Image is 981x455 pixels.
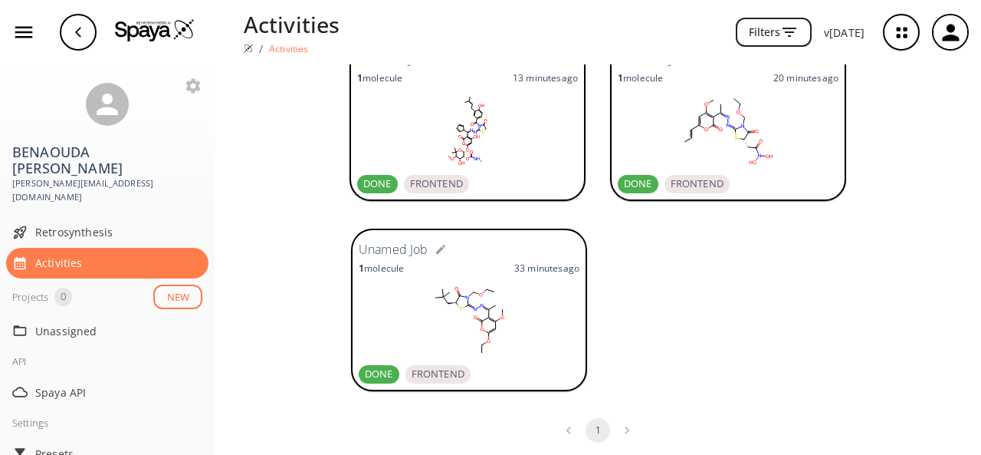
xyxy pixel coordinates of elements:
p: molecule [357,71,402,84]
p: Activities [269,42,309,55]
span: FRONTEND [405,367,471,382]
strong: 1 [618,71,623,84]
div: Unassigned [6,315,208,346]
svg: C\1(=N\N=C(/c2c(cc(oc2=O)/C=C/C)OC)\C)/S[C@H](C(=O)N1COCC)CC(=O)N(O)O [618,92,838,169]
p: molecule [618,71,663,84]
nav: pagination navigation [554,418,641,443]
span: FRONTEND [404,176,469,192]
button: Filters [736,18,812,48]
p: 20 minutes ago [773,71,838,84]
strong: 1 [359,262,364,275]
svg: C\1(=N\N=C(/c2c(=O)oc(cc2O)O[C@@H]2[C@@H]([C@H]([C@H](C(O2)(C)C)OC)O)OC(=O)N)\[C@H]2C=CC=C2)/SCC(... [357,92,578,169]
li: / [259,41,263,57]
img: Spaya logo [244,44,253,53]
span: Spaya API [35,384,202,401]
p: Activities [244,8,340,41]
span: [PERSON_NAME][EMAIL_ADDRESS][DOMAIN_NAME] [12,176,202,205]
span: DONE [357,176,398,192]
div: Activities [6,248,208,279]
strong: 1 [357,71,363,84]
span: DONE [359,367,399,382]
p: 13 minutes ago [513,71,578,84]
div: Retrosynthesis [6,217,208,248]
span: Activities [35,255,202,271]
h6: Unamed Job [359,240,428,260]
button: NEW [153,285,202,310]
span: FRONTEND [664,176,730,192]
p: molecule [359,262,404,275]
div: Spaya API [6,377,208,407]
span: 0 [54,289,72,305]
a: Unamed Job1molecule13 minutesagoDONEFRONTEND [349,38,586,204]
h3: BENAOUDA [PERSON_NAME] [12,144,202,176]
span: DONE [618,176,658,192]
span: Retrosynthesis [35,224,202,240]
div: Projects [12,288,48,306]
img: Logo Spaya [115,18,195,41]
p: v [DATE] [824,25,865,41]
a: Unamed Job1molecule33 minutesagoDONEFRONTEND [351,229,587,394]
span: Unassigned [35,323,202,339]
p: 33 minutes ago [514,262,579,275]
button: page 1 [586,418,610,443]
svg: C\1(=N\N=C(/c2c(cc(oc2=O)OCC)OC)\C)/S[C@H](C(=O)N1COCC)CC(C)(C)C [359,282,579,359]
a: Unamed Job1molecule20 minutesagoDONEFRONTEND [610,38,846,204]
